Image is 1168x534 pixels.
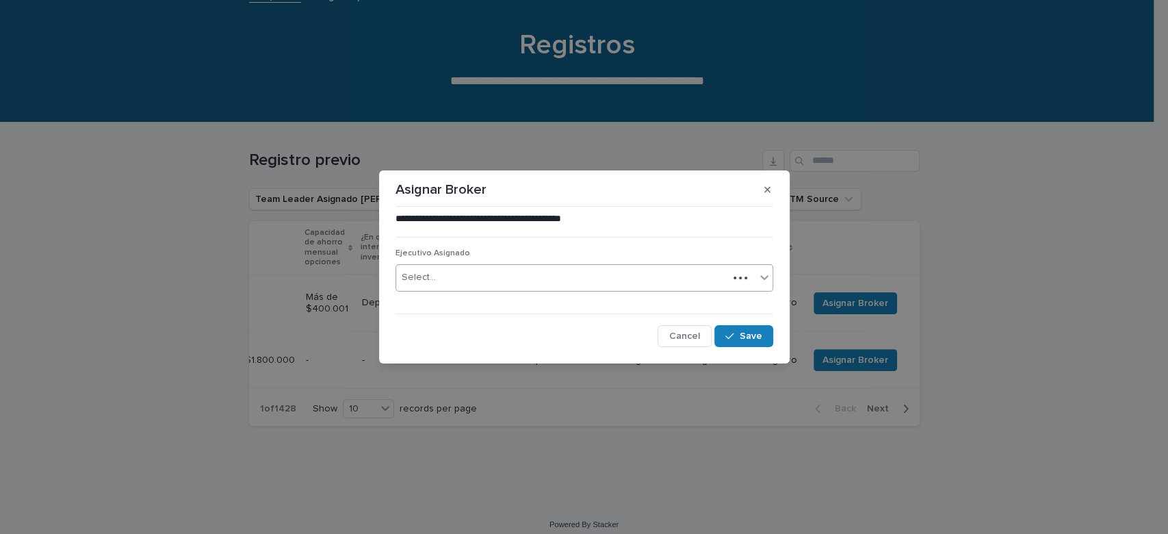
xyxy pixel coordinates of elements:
[658,325,712,347] button: Cancel
[395,181,486,198] p: Asignar Broker
[395,249,470,257] span: Ejecutivo Asignado
[714,325,773,347] button: Save
[402,270,436,285] div: Select...
[740,331,762,341] span: Save
[669,331,700,341] span: Cancel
